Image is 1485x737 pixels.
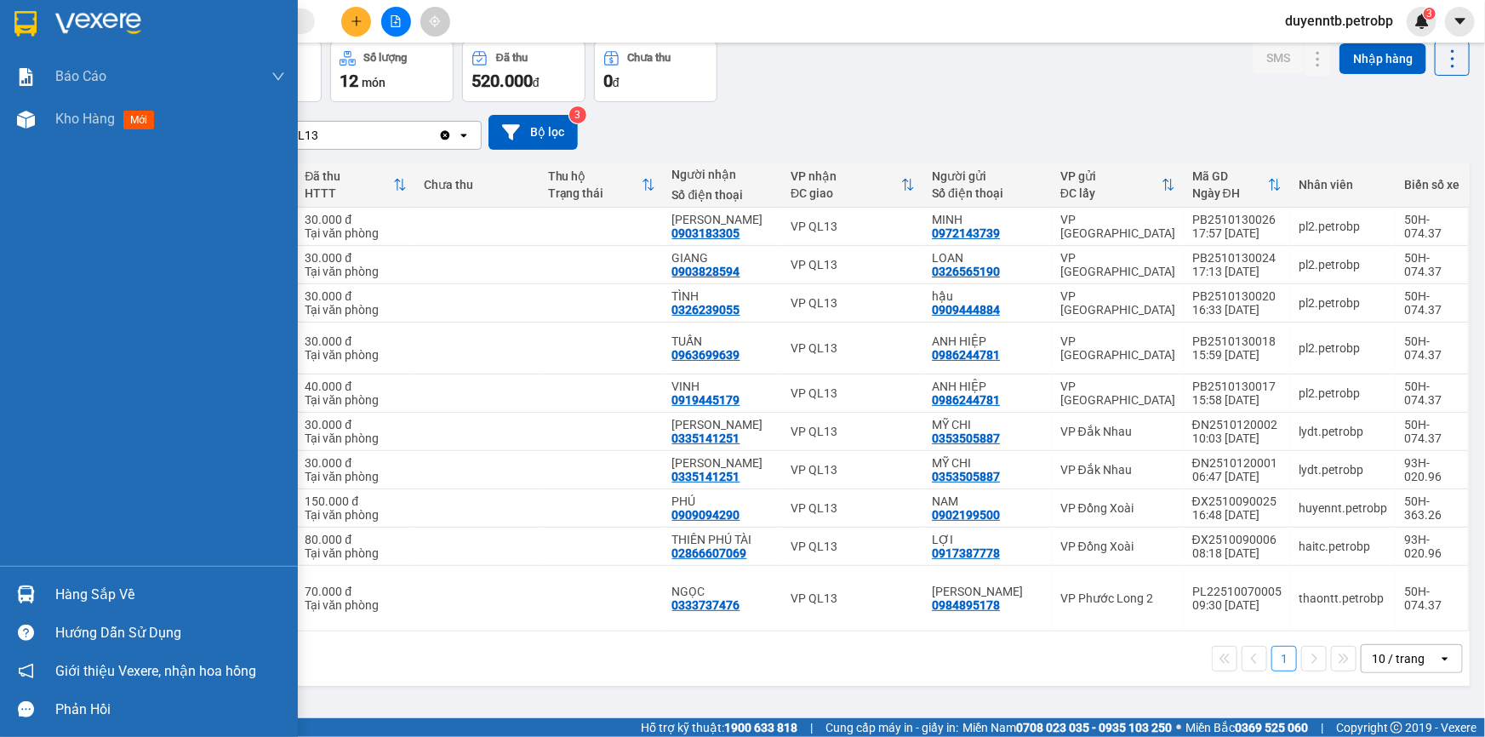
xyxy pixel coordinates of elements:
div: VP [GEOGRAPHIC_DATA] [1060,334,1175,362]
button: Bộ lọc [488,115,578,150]
div: pl2.petrobp [1299,220,1387,233]
div: 30.000 đ [305,418,406,431]
div: Tại văn phòng [305,226,406,240]
div: VP QL13 [791,501,915,515]
button: Số lượng12món [330,41,454,102]
div: Chưa thu [628,52,671,64]
th: Toggle SortBy [1052,163,1184,208]
div: PB2510130024 [1192,251,1282,265]
div: 70.000 đ [305,585,406,598]
span: duyenntb.petrobp [1271,10,1407,31]
div: 30.000 đ [305,456,406,470]
div: 150.000 đ [305,494,406,508]
div: 0353505887 [932,470,1000,483]
span: message [18,701,34,717]
div: 16:33 [DATE] [1192,303,1282,317]
div: MỸ CHI [932,456,1043,470]
div: 40.000 đ [305,380,406,393]
span: aim [429,15,441,27]
span: Miền Bắc [1185,718,1308,737]
button: caret-down [1445,7,1475,37]
div: Số điện thoại [672,188,774,202]
div: 16:48 [DATE] [1192,508,1282,522]
span: notification [18,663,34,679]
div: 06:47 [DATE] [1192,470,1282,483]
div: pl2.petrobp [1299,386,1387,400]
div: Tại văn phòng [305,348,406,362]
div: Tại văn phòng [305,508,406,522]
div: Tại văn phòng [305,598,406,612]
div: 10:03 [DATE] [1192,431,1282,445]
div: Thu hộ [548,169,642,183]
div: LỢI [932,533,1043,546]
div: VP nhận [791,169,901,183]
sup: 3 [569,106,586,123]
div: VP Đồng Xoài [1060,540,1175,553]
button: plus [341,7,371,37]
div: 17:57 [DATE] [1192,226,1282,240]
div: 0333737476 [672,598,740,612]
div: thaontt.petrobp [1299,591,1387,605]
div: lydt.petrobp [1299,425,1387,438]
div: NAM [932,494,1043,508]
span: món [362,76,386,89]
div: 0986244781 [932,348,1000,362]
span: mới [123,111,154,129]
div: Tại văn phòng [305,265,406,278]
div: 17:13 [DATE] [1192,265,1282,278]
div: ĐX2510090006 [1192,533,1282,546]
div: 0353505887 [932,431,1000,445]
svg: open [1438,652,1452,666]
div: 0903828594 [672,265,740,278]
div: Chưa thu [424,178,531,191]
div: VP QL13 [791,591,915,605]
button: Nhập hàng [1339,43,1426,74]
div: 0917387778 [932,546,1000,560]
span: Hỗ trợ kỹ thuật: [641,718,797,737]
div: 0335141251 [672,431,740,445]
span: down [271,70,285,83]
div: Biển số xe [1404,178,1459,191]
th: Toggle SortBy [296,163,414,208]
div: VP [GEOGRAPHIC_DATA] [1060,380,1175,407]
div: 0984895178 [932,598,1000,612]
div: VP [GEOGRAPHIC_DATA] [1060,213,1175,240]
sup: 3 [1424,8,1436,20]
div: 15:58 [DATE] [1192,393,1282,407]
strong: 0369 525 060 [1235,721,1308,734]
div: Hướng dẫn sử dụng [55,620,285,646]
div: Đã thu [496,52,528,64]
div: VP QL13 [791,341,915,355]
div: VP QL13 [791,258,915,271]
div: VP QL13 [791,540,915,553]
div: ĐN2510120001 [1192,456,1282,470]
div: 0986244781 [932,393,1000,407]
div: VP Đắk Nhau [1060,425,1175,438]
div: lydt.petrobp [1299,463,1387,477]
div: HTTT [305,186,392,200]
div: 30.000 đ [305,289,406,303]
div: 30.000 đ [305,334,406,348]
span: 0 [603,71,613,91]
img: icon-new-feature [1414,14,1430,29]
div: 0919445179 [672,393,740,407]
div: Tại văn phòng [305,470,406,483]
div: 50H-074.37 [1404,585,1459,612]
div: MỸ CHI [932,418,1043,431]
svg: Clear value [438,129,452,142]
span: Giới thiệu Vexere, nhận hoa hồng [55,660,256,682]
div: HELEN [672,213,774,226]
div: ĐN2510120002 [1192,418,1282,431]
svg: open [457,129,471,142]
span: Kho hàng [55,111,115,127]
div: PHÚ [672,494,774,508]
div: 50H-074.37 [1404,213,1459,240]
div: MINH [932,213,1043,226]
div: Phản hồi [55,697,285,723]
div: 30.000 đ [305,251,406,265]
span: | [1321,718,1323,737]
div: LOAN [932,251,1043,265]
button: SMS [1253,43,1304,73]
div: 0326565190 [932,265,1000,278]
button: file-add [381,7,411,37]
